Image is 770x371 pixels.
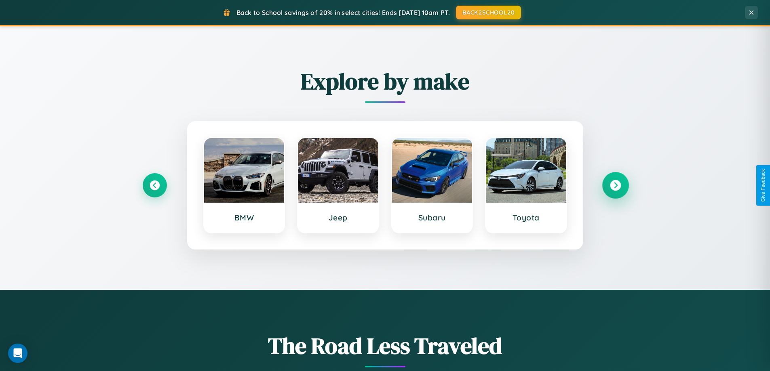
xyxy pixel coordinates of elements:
div: Give Feedback [760,169,766,202]
h3: Toyota [494,213,558,222]
h3: Jeep [306,213,370,222]
h3: BMW [212,213,276,222]
span: Back to School savings of 20% in select cities! Ends [DATE] 10am PT. [236,8,450,17]
h1: The Road Less Traveled [143,330,628,361]
h2: Explore by make [143,66,628,97]
button: BACK2SCHOOL20 [456,6,521,19]
div: Open Intercom Messenger [8,344,27,363]
h3: Subaru [400,213,464,222]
